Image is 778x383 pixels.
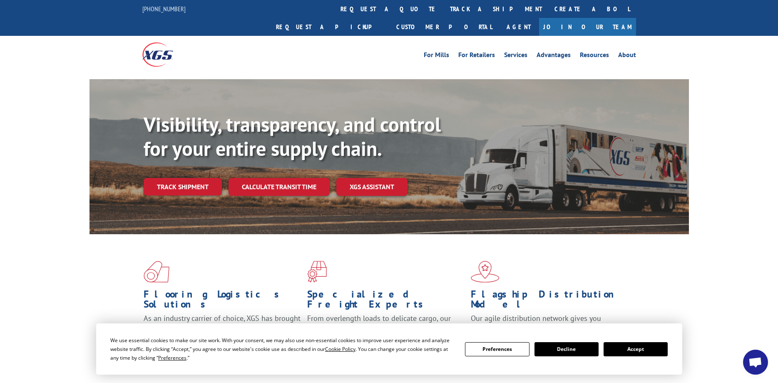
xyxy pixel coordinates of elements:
[471,289,628,313] h1: Flagship Distribution Model
[743,350,768,375] div: Open chat
[229,178,330,196] a: Calculate transit time
[307,261,327,283] img: xgs-icon-focused-on-flooring-red
[307,313,465,350] p: From overlength loads to delicate cargo, our experienced staff knows the best way to move your fr...
[424,52,449,61] a: For Mills
[537,52,571,61] a: Advantages
[618,52,636,61] a: About
[307,289,465,313] h1: Specialized Freight Experts
[465,342,529,356] button: Preferences
[144,313,301,343] span: As an industry carrier of choice, XGS has brought innovation and dedication to flooring logistics...
[580,52,609,61] a: Resources
[144,178,222,195] a: Track shipment
[458,52,495,61] a: For Retailers
[539,18,636,36] a: Join Our Team
[504,52,527,61] a: Services
[270,18,390,36] a: Request a pickup
[471,261,500,283] img: xgs-icon-flagship-distribution-model-red
[325,345,355,353] span: Cookie Policy
[144,289,301,313] h1: Flooring Logistics Solutions
[471,313,624,333] span: Our agile distribution network gives you nationwide inventory management on demand.
[534,342,599,356] button: Decline
[336,178,408,196] a: XGS ASSISTANT
[144,261,169,283] img: xgs-icon-total-supply-chain-intelligence-red
[158,354,186,361] span: Preferences
[110,336,455,362] div: We use essential cookies to make our site work. With your consent, we may also use non-essential ...
[604,342,668,356] button: Accept
[96,323,682,375] div: Cookie Consent Prompt
[498,18,539,36] a: Agent
[142,5,186,13] a: [PHONE_NUMBER]
[390,18,498,36] a: Customer Portal
[144,111,441,161] b: Visibility, transparency, and control for your entire supply chain.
